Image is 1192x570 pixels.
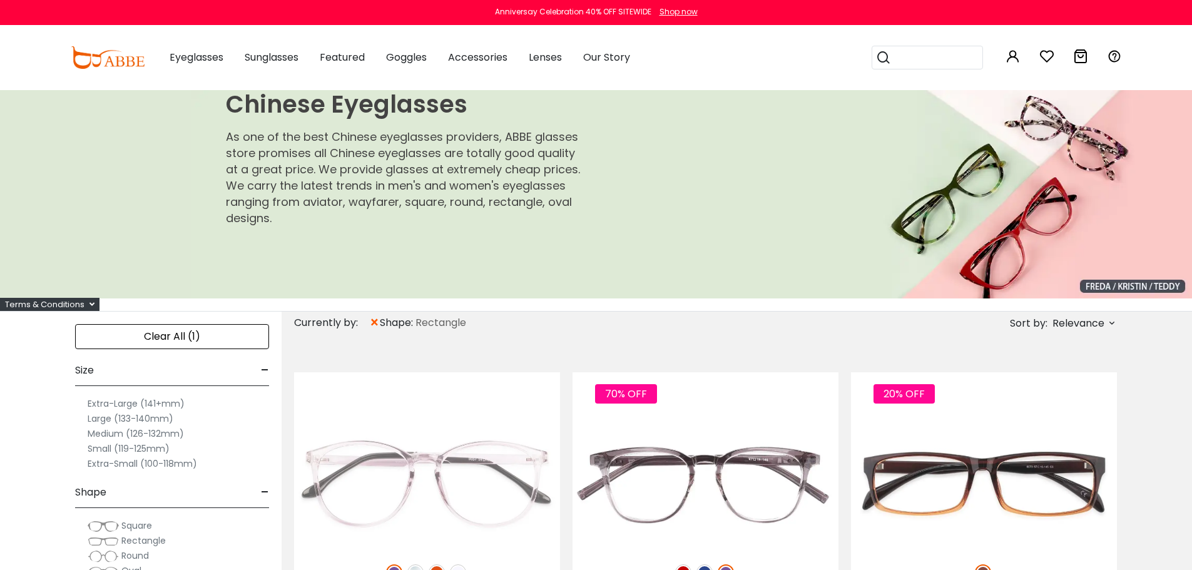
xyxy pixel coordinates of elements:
div: Anniversay Celebration 40% OFF SITEWIDE [495,6,651,18]
span: 70% OFF [595,384,657,404]
span: Relevance [1052,312,1104,335]
a: Shop now [653,6,698,17]
div: Clear All (1) [75,324,269,349]
p: As one of the best Chinese eyeglasses providers, ABBE glasses store promises all Chinese eyeglass... [226,129,586,226]
span: Featured [320,50,365,64]
img: Purple Zaire - TR ,Universal Bridge Fit [573,417,838,551]
img: Round.png [88,550,119,562]
span: - [261,355,269,385]
div: Shop now [660,6,698,18]
span: Sunglasses [245,50,298,64]
label: Large (133-140mm) [88,411,173,426]
span: Accessories [448,50,507,64]
span: Size [75,355,94,385]
span: 20% OFF [874,384,935,404]
span: Our Story [583,50,630,64]
img: Rectangle.png [88,535,119,547]
img: Purple Hailey - TR ,Universal Bridge Fit [294,417,560,551]
span: Rectangle [415,315,466,330]
label: Extra-Small (100-118mm) [88,456,197,471]
label: Small (119-125mm) [88,441,170,456]
img: Square.png [88,520,119,532]
span: Eyeglasses [170,50,223,64]
div: Currently by: [294,312,369,334]
img: Brown Isaiah - TR ,Universal Bridge Fit [851,417,1117,551]
span: - [261,477,269,507]
label: Extra-Large (141+mm) [88,396,185,411]
span: × [369,312,380,334]
span: shape: [380,315,415,330]
img: Chinese Eyeglasses [191,90,1192,298]
span: Lenses [529,50,562,64]
span: Round [121,549,149,562]
img: abbeglasses.com [71,46,145,69]
span: Shape [75,477,106,507]
span: Rectangle [121,534,166,547]
h1: Chinese Eyeglasses [226,90,586,119]
span: Square [121,519,152,532]
span: Sort by: [1010,316,1047,330]
label: Medium (126-132mm) [88,426,184,441]
span: Goggles [386,50,427,64]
